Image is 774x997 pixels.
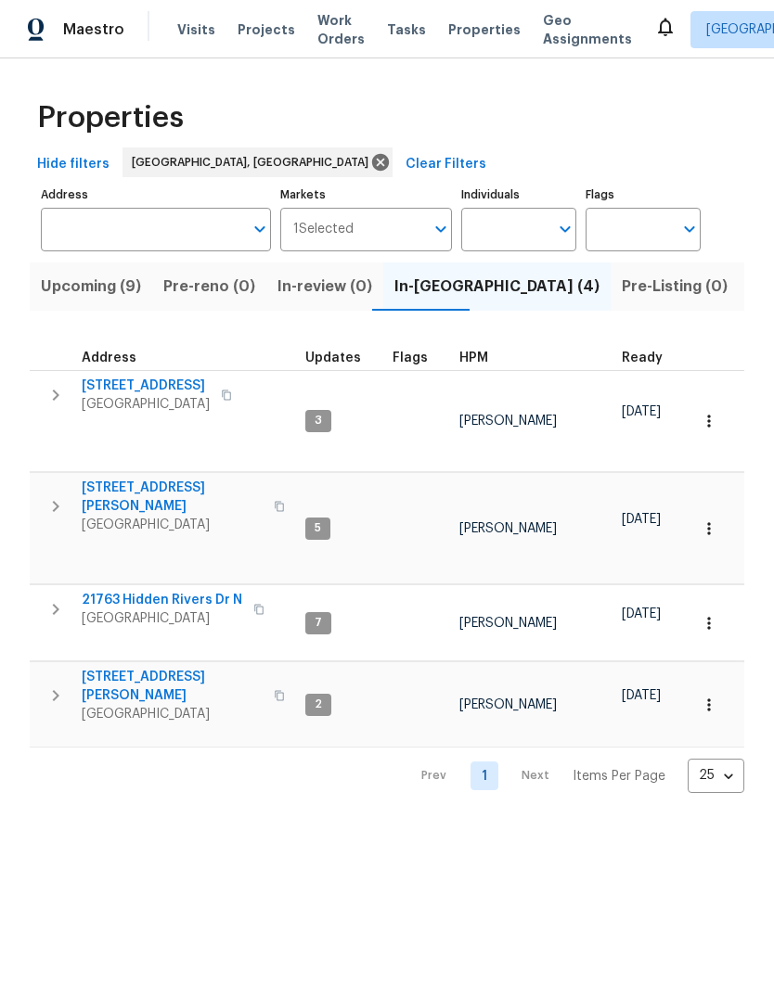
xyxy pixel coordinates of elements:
span: Geo Assignments [543,11,632,48]
button: Clear Filters [398,147,494,182]
span: [DATE] [622,689,661,702]
span: Properties [37,109,184,127]
span: Hide filters [37,153,110,176]
span: [GEOGRAPHIC_DATA] [82,609,242,628]
button: Open [677,216,703,242]
span: [GEOGRAPHIC_DATA] [82,516,263,534]
span: [PERSON_NAME] [459,617,557,630]
button: Open [428,216,454,242]
span: 2 [307,697,329,712]
span: [PERSON_NAME] [459,698,557,711]
span: [STREET_ADDRESS][PERSON_NAME] [82,479,263,516]
label: Individuals [461,189,576,200]
nav: Pagination Navigation [404,759,744,793]
label: Markets [280,189,453,200]
span: 7 [307,615,329,631]
span: Flags [393,352,428,364]
span: 1 Selected [293,222,354,237]
span: Ready [622,352,663,364]
span: 5 [307,520,329,536]
span: Pre-reno (0) [163,274,255,300]
span: Address [82,352,136,364]
span: Projects [238,20,295,39]
a: Goto page 1 [471,761,498,790]
span: [GEOGRAPHIC_DATA], [GEOGRAPHIC_DATA] [132,153,376,172]
span: Upcoming (9) [41,274,141,300]
span: [GEOGRAPHIC_DATA] [82,705,263,723]
span: 21763 Hidden Rivers Dr N [82,591,242,609]
span: [DATE] [622,405,661,418]
span: Updates [305,352,361,364]
span: [STREET_ADDRESS] [82,377,210,395]
label: Flags [586,189,701,200]
button: Hide filters [30,147,117,182]
span: Tasks [387,23,426,36]
span: Work Orders [317,11,365,48]
span: In-[GEOGRAPHIC_DATA] (4) [394,274,600,300]
span: [DATE] [622,513,661,526]
span: [PERSON_NAME] [459,522,557,535]
span: Visits [177,20,215,39]
span: Maestro [63,20,124,39]
span: [DATE] [622,607,661,620]
p: Items Per Page [573,767,665,786]
label: Address [41,189,271,200]
button: Open [552,216,578,242]
span: Properties [448,20,521,39]
div: 25 [688,751,744,799]
div: [GEOGRAPHIC_DATA], [GEOGRAPHIC_DATA] [123,147,393,177]
span: [STREET_ADDRESS][PERSON_NAME] [82,668,263,705]
span: Clear Filters [406,153,486,176]
span: [PERSON_NAME] [459,415,557,428]
span: Pre-Listing (0) [622,274,728,300]
span: 3 [307,413,329,428]
span: [GEOGRAPHIC_DATA] [82,395,210,414]
span: In-review (0) [277,274,372,300]
button: Open [247,216,273,242]
div: Earliest renovation start date (first business day after COE or Checkout) [622,352,679,364]
span: HPM [459,352,488,364]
